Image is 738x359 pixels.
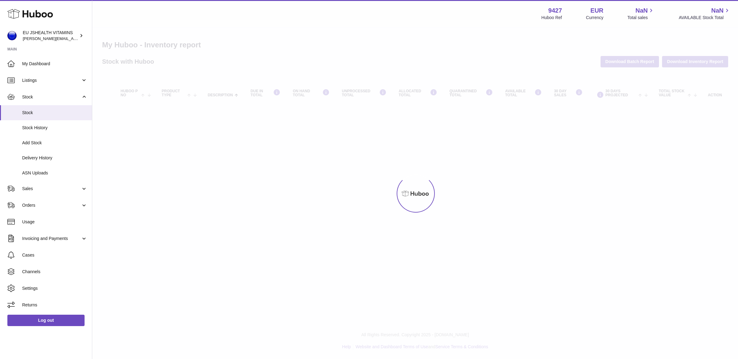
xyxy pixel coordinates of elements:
[22,155,87,161] span: Delivery History
[22,94,81,100] span: Stock
[23,36,123,41] span: [PERSON_NAME][EMAIL_ADDRESS][DOMAIN_NAME]
[7,315,85,326] a: Log out
[22,61,87,67] span: My Dashboard
[586,15,604,21] div: Currency
[23,30,78,42] div: EU JSHEALTH VITAMINS
[22,170,87,176] span: ASN Uploads
[711,6,724,15] span: NaN
[22,285,87,291] span: Settings
[22,236,81,241] span: Invoicing and Payments
[22,302,87,308] span: Returns
[22,140,87,146] span: Add Stock
[627,15,655,21] span: Total sales
[542,15,562,21] div: Huboo Ref
[22,219,87,225] span: Usage
[22,186,81,192] span: Sales
[7,31,17,40] img: laura@jessicasepel.com
[679,6,731,21] a: NaN AVAILABLE Stock Total
[627,6,655,21] a: NaN Total sales
[22,202,81,208] span: Orders
[635,6,648,15] span: NaN
[22,269,87,275] span: Channels
[22,252,87,258] span: Cases
[22,125,87,131] span: Stock History
[22,78,81,83] span: Listings
[548,6,562,15] strong: 9427
[590,6,603,15] strong: EUR
[679,15,731,21] span: AVAILABLE Stock Total
[22,110,87,116] span: Stock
